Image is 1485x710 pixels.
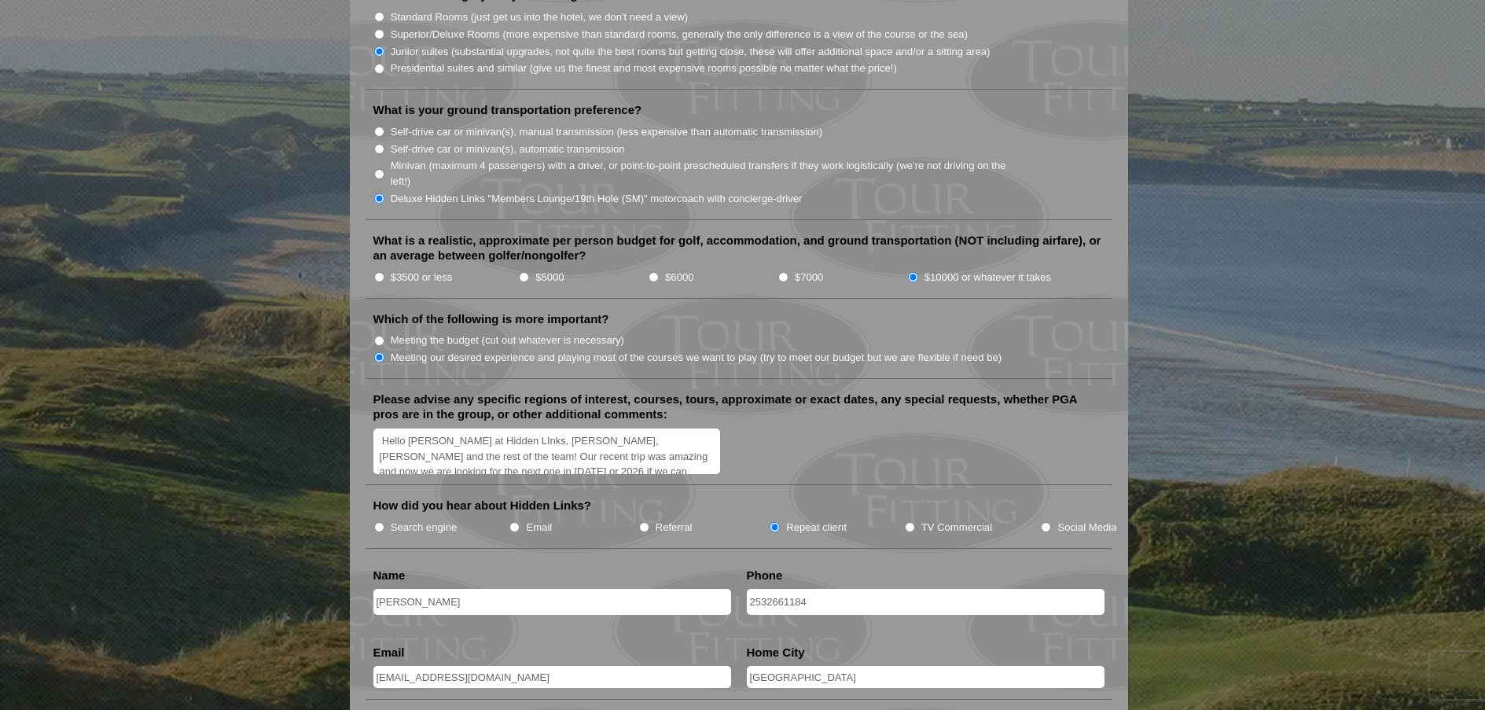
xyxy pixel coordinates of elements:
[391,44,991,60] label: Junior suites (substantial upgrades, not quite the best rooms but getting close, these will offer...
[391,350,1002,366] label: Meeting our desired experience and playing most of the courses we want to play (try to meet our b...
[526,520,552,535] label: Email
[665,270,693,285] label: $6000
[921,520,992,535] label: TV Commercial
[373,102,642,118] label: What is your ground transportation preference?
[373,233,1105,263] label: What is a realistic, approximate per person budget for golf, accommodation, and ground transporta...
[373,311,609,327] label: Which of the following is more important?
[391,61,897,76] label: Presidential suites and similar (give us the finest and most expensive rooms possible no matter w...
[535,270,564,285] label: $5000
[391,270,453,285] label: $3500 or less
[391,9,689,25] label: Standard Rooms (just get us into the hotel, we don't need a view)
[373,568,406,583] label: Name
[373,429,721,475] textarea: Hello [PERSON_NAME] at Hidden LInks, [PERSON_NAME], [PERSON_NAME] and the rest of the team! Our r...
[391,124,822,140] label: Self-drive car or minivan(s), manual transmission (less expensive than automatic transmission)
[391,142,625,157] label: Self-drive car or minivan(s), automatic transmission
[391,191,803,207] label: Deluxe Hidden Links "Members Lounge/19th Hole (SM)" motorcoach with concierge-driver
[656,520,693,535] label: Referral
[795,270,823,285] label: $7000
[786,520,847,535] label: Repeat client
[747,645,805,660] label: Home City
[1057,520,1116,535] label: Social Media
[391,520,458,535] label: Search engine
[924,270,1051,285] label: $10000 or whatever it takes
[747,568,783,583] label: Phone
[391,333,624,348] label: Meeting the budget (cut out whatever is necessary)
[391,158,1023,189] label: Minivan (maximum 4 passengers) with a driver, or point-to-point prescheduled transfers if they wo...
[373,645,405,660] label: Email
[373,498,592,513] label: How did you hear about Hidden Links?
[391,27,968,42] label: Superior/Deluxe Rooms (more expensive than standard rooms, generally the only difference is a vie...
[373,392,1105,422] label: Please advise any specific regions of interest, courses, tours, approximate or exact dates, any s...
